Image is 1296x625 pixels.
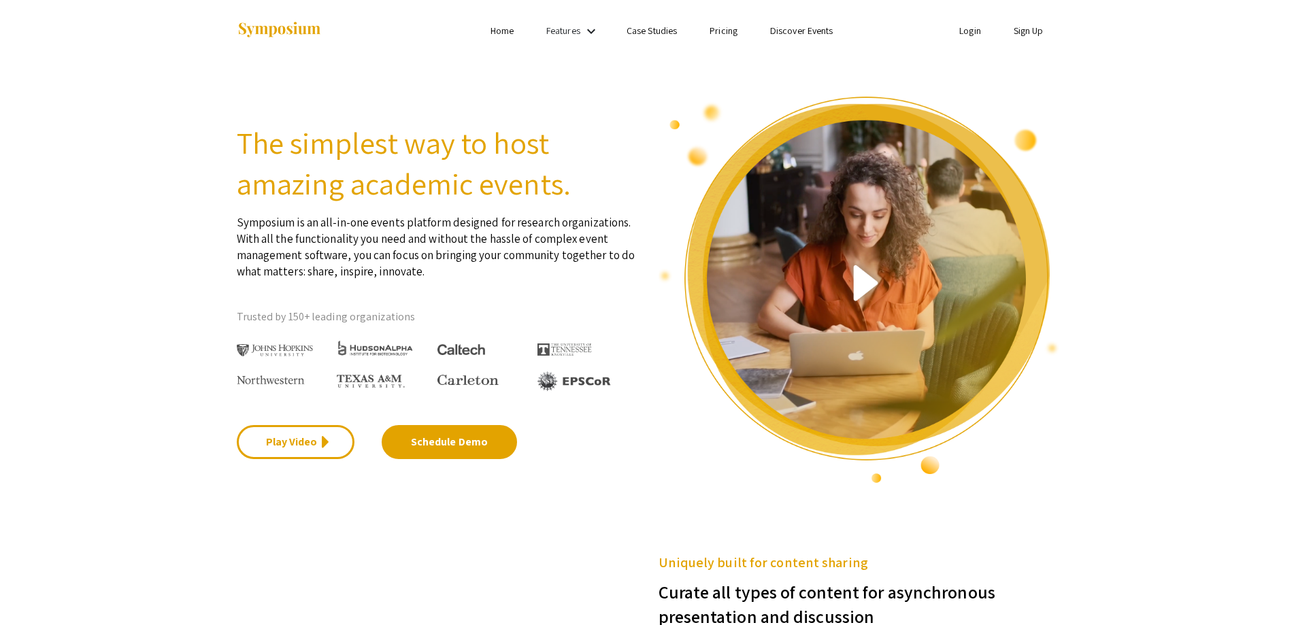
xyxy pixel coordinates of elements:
[659,95,1060,484] img: video overview of Symposium
[710,24,737,37] a: Pricing
[537,343,592,356] img: The University of Tennessee
[337,340,414,356] img: HudsonAlpha
[237,344,314,357] img: Johns Hopkins University
[959,24,981,37] a: Login
[437,375,499,386] img: Carleton
[537,371,612,391] img: EPSCOR
[237,122,638,204] h2: The simplest way to host amazing academic events.
[237,425,354,459] a: Play Video
[237,204,638,280] p: Symposium is an all-in-one events platform designed for research organizations. With all the func...
[491,24,514,37] a: Home
[237,21,322,39] img: Symposium by ForagerOne
[1014,24,1044,37] a: Sign Up
[583,23,599,39] mat-icon: Expand Features list
[337,375,405,388] img: Texas A&M University
[627,24,677,37] a: Case Studies
[659,552,1060,573] h5: Uniquely built for content sharing
[770,24,833,37] a: Discover Events
[546,24,580,37] a: Features
[382,425,517,459] a: Schedule Demo
[237,307,638,327] p: Trusted by 150+ leading organizations
[437,344,485,356] img: Caltech
[237,375,305,384] img: Northwestern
